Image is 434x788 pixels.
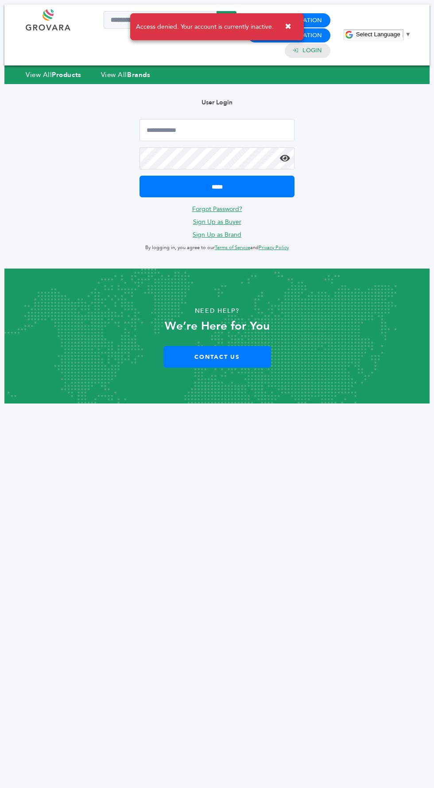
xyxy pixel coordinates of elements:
a: View AllBrands [101,70,151,79]
span: ​ [403,31,403,38]
a: Forgot Password? [192,205,242,213]
b: User Login [201,98,232,107]
a: Select Language​ [356,31,411,38]
strong: Products [52,70,81,79]
span: Select Language [356,31,400,38]
a: Login [302,46,322,54]
a: Sign Up as Brand [193,231,241,239]
a: Sign Up as Buyer [193,218,241,226]
p: Need Help? [26,304,408,318]
p: By logging in, you agree to our and [139,242,294,253]
a: Privacy Policy [259,244,289,251]
span: ▼ [405,31,411,38]
input: Password [139,147,294,169]
a: Contact Us [163,346,271,368]
button: ✖ [278,18,298,36]
a: Terms of Service [215,244,250,251]
strong: We’re Here for You [165,318,270,334]
input: Email Address [139,119,294,141]
input: Search a product or brand... [104,11,236,29]
strong: Brands [127,70,150,79]
a: View AllProducts [26,70,81,79]
span: Access denied. Your account is currently inactive. [136,23,274,31]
